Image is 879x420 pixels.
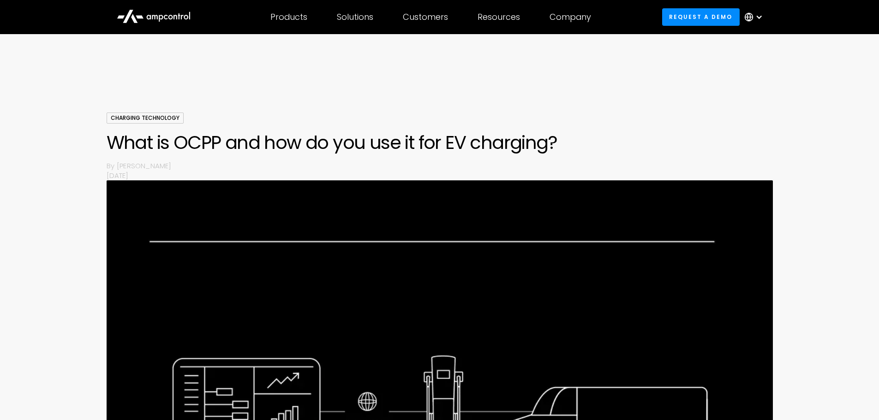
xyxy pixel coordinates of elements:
[270,12,307,22] div: Products
[403,12,448,22] div: Customers
[107,161,117,171] p: By
[337,12,373,22] div: Solutions
[107,171,773,180] p: [DATE]
[478,12,520,22] div: Resources
[107,112,184,124] div: Charging Technology
[550,12,591,22] div: Company
[117,161,773,171] p: [PERSON_NAME]
[107,131,773,154] h1: What is OCPP and how do you use it for EV charging?
[662,8,740,25] a: Request a demo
